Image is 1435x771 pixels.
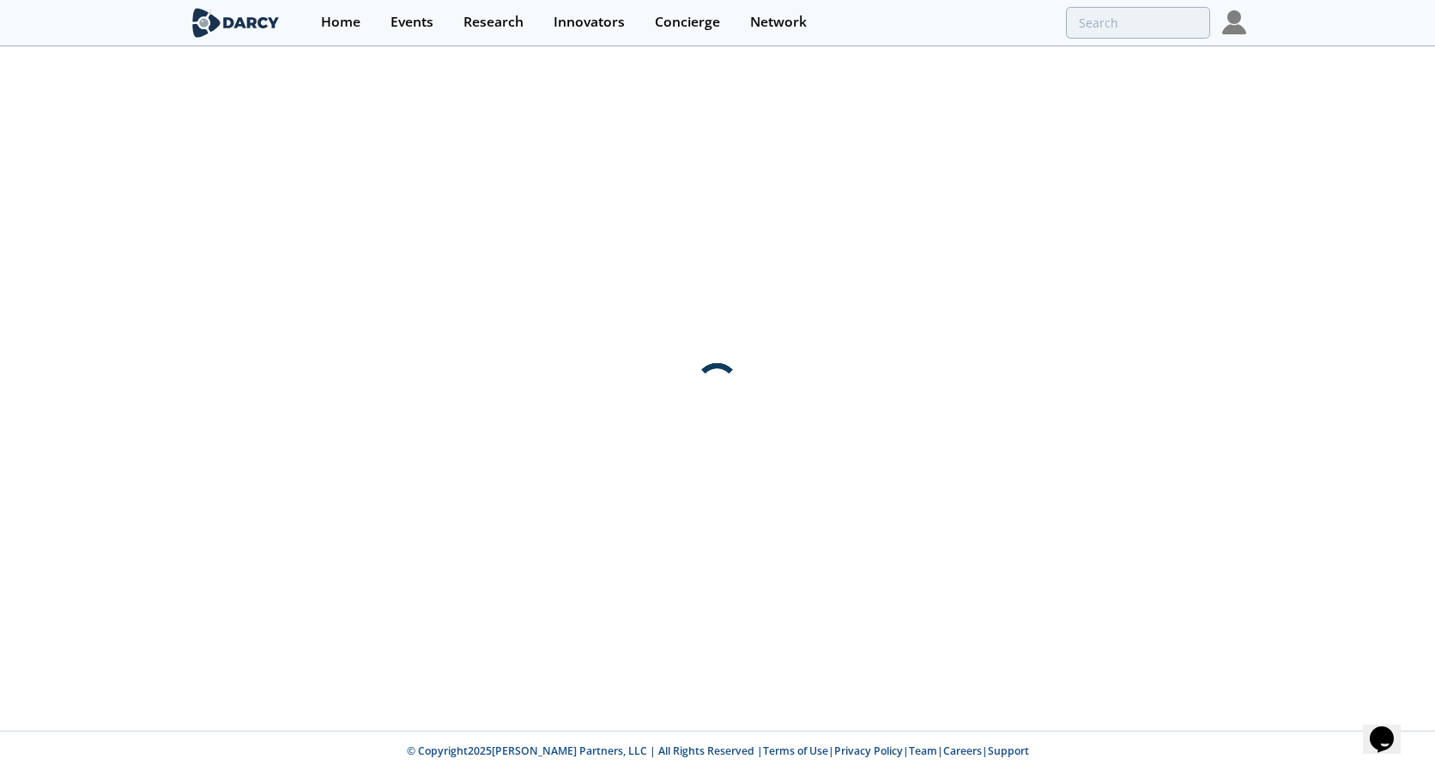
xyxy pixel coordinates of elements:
div: Concierge [655,15,720,29]
input: Advanced Search [1066,7,1210,39]
img: logo-wide.svg [189,8,282,38]
div: Research [463,15,524,29]
div: Network [750,15,807,29]
iframe: chat widget [1363,702,1418,754]
a: Privacy Policy [834,744,903,758]
p: © Copyright 2025 [PERSON_NAME] Partners, LLC | All Rights Reserved | | | | | [82,744,1353,759]
a: Careers [943,744,982,758]
div: Events [391,15,433,29]
a: Support [988,744,1029,758]
img: Profile [1222,10,1246,34]
a: Team [909,744,937,758]
a: Terms of Use [763,744,828,758]
div: Home [321,15,360,29]
div: Innovators [554,15,625,29]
